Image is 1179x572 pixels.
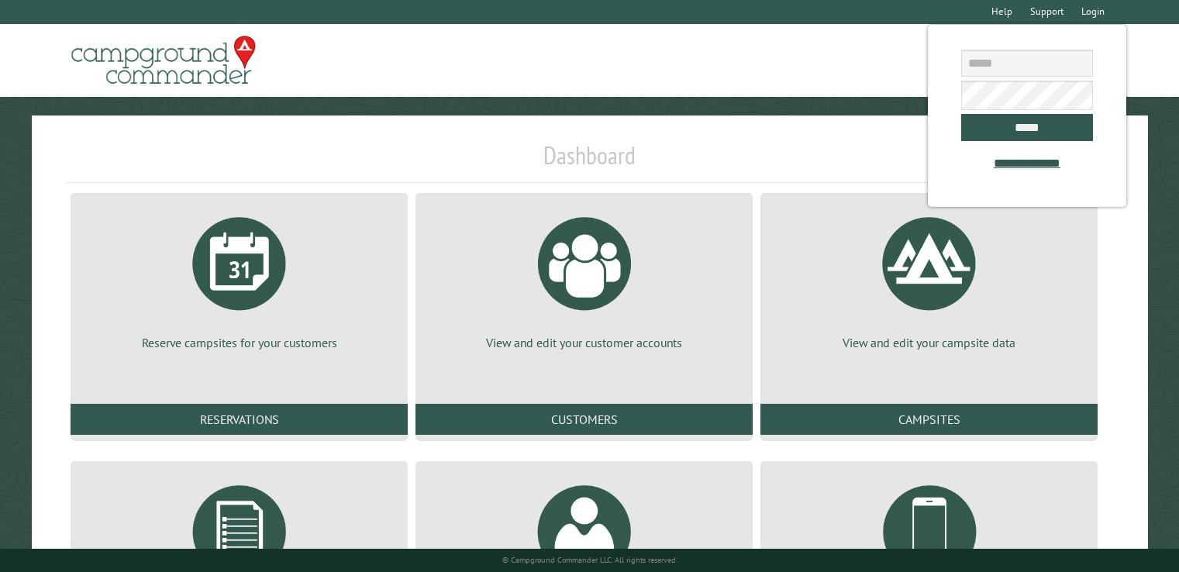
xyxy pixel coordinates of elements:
[779,334,1079,351] p: View and edit your campsite data
[89,334,389,351] p: Reserve campsites for your customers
[760,404,1098,435] a: Campsites
[89,205,389,351] a: Reserve campsites for your customers
[67,30,260,91] img: Campground Commander
[67,140,1112,183] h1: Dashboard
[434,205,734,351] a: View and edit your customer accounts
[434,334,734,351] p: View and edit your customer accounts
[779,205,1079,351] a: View and edit your campsite data
[415,404,753,435] a: Customers
[502,555,677,565] small: © Campground Commander LLC. All rights reserved.
[71,404,408,435] a: Reservations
